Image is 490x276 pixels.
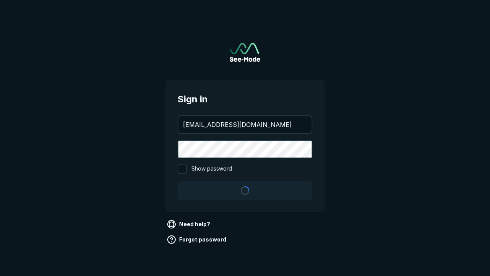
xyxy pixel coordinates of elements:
img: See-Mode Logo [230,43,260,62]
span: Show password [191,164,232,174]
a: Forgot password [165,233,229,246]
a: Go to sign in [230,43,260,62]
a: Need help? [165,218,213,230]
input: your@email.com [178,116,312,133]
span: Sign in [178,92,312,106]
